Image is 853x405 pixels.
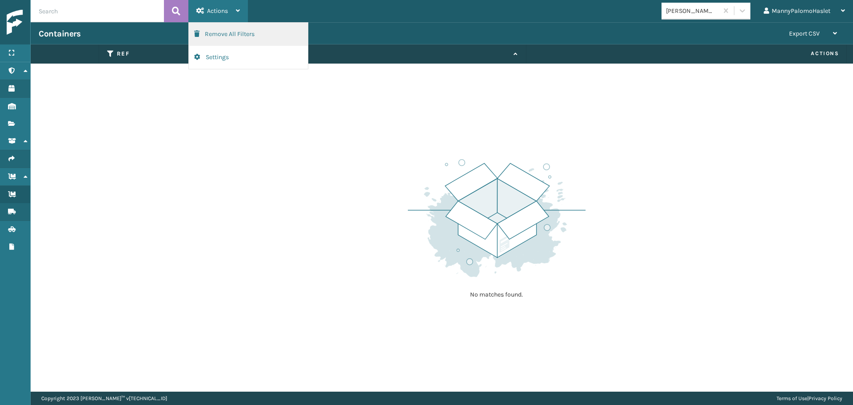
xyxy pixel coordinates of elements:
h3: Containers [39,28,80,39]
span: Actions [529,46,845,61]
div: [PERSON_NAME] Brands [666,6,719,16]
span: Export CSV [789,30,820,37]
span: Actions [207,7,228,15]
a: Terms of Use [777,395,807,401]
img: logo [7,10,87,35]
p: Copyright 2023 [PERSON_NAME]™ v [TECHNICAL_ID] [41,392,167,405]
button: Remove All Filters [189,23,308,46]
a: Privacy Policy [809,395,842,401]
div: | [777,392,842,405]
button: Settings [189,46,308,69]
label: Ref [117,50,509,58]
